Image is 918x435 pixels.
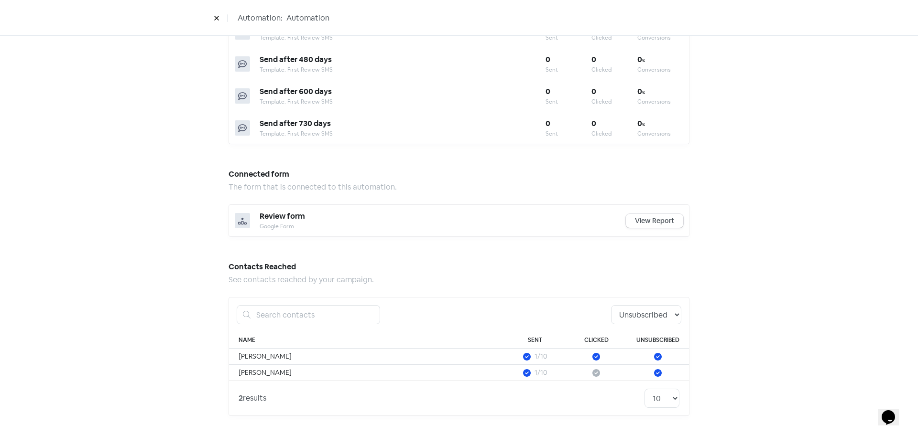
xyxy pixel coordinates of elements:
[591,54,596,64] b: 0
[637,54,645,64] b: 0
[229,181,689,193] div: The form that is connected to this automation.
[546,33,591,42] div: Sent
[546,129,591,138] div: Sent
[260,222,626,231] div: Google Form
[260,211,305,221] span: Review form
[260,97,546,106] div: Template: First Review SMS
[260,118,331,128] span: Send after 730 days
[251,305,380,324] input: Search contacts
[229,167,689,181] h5: Connected form
[642,122,645,127] span: %
[229,274,689,286] div: See contacts reached by your campaign.
[626,214,683,228] a: View Report
[546,54,550,64] b: 0
[238,12,283,24] span: Automation:
[546,118,550,128] b: 0
[637,86,645,96] b: 0
[546,65,591,74] div: Sent
[637,129,683,138] div: Conversions
[260,33,546,42] div: Template: First Review SMS
[546,97,591,106] div: Sent
[566,332,627,349] th: Clicked
[591,118,596,128] b: 0
[535,368,547,378] div: 1/10
[239,393,266,404] div: results
[591,33,637,42] div: Clicked
[260,65,546,74] div: Template: First Review SMS
[591,129,637,138] div: Clicked
[591,65,637,74] div: Clicked
[637,33,683,42] div: Conversions
[637,65,683,74] div: Conversions
[546,86,550,96] b: 0
[260,54,332,64] span: Send after 480 days
[229,260,689,274] h5: Contacts Reached
[229,365,504,381] td: [PERSON_NAME]
[504,332,566,349] th: Sent
[591,97,637,106] div: Clicked
[239,393,243,403] strong: 2
[637,118,645,128] b: 0
[878,397,908,425] iframe: chat widget
[642,90,645,95] span: %
[535,351,547,361] div: 1/10
[229,349,504,365] td: [PERSON_NAME]
[260,129,546,138] div: Template: First Review SMS
[229,332,504,349] th: Name
[637,97,683,106] div: Conversions
[260,86,332,96] span: Send after 600 days
[627,332,689,349] th: Unsubscribed
[642,58,645,63] span: %
[591,86,596,96] b: 0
